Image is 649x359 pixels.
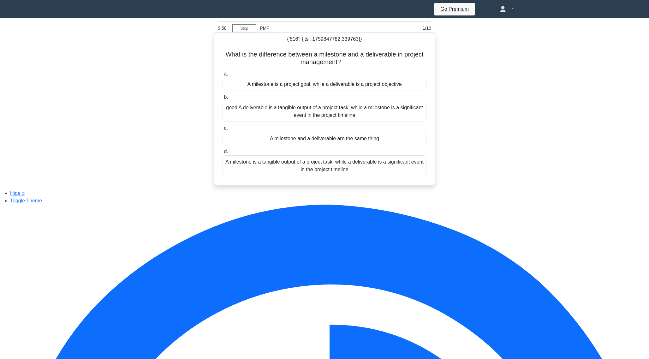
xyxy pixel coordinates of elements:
[232,24,256,32] a: Stop
[224,94,228,100] span: b.
[214,22,232,34] div: 9:58
[223,78,426,91] div: A milestone is a project goal, while a deliverable is a project objective
[10,190,25,196] a: Hide »
[223,101,426,122] div: good A deliverable is a tangible output of a project task, while a milestone is a significant eve...
[224,149,228,154] span: d.
[224,71,228,76] span: a.
[437,5,473,13] a: Go Premium
[224,125,228,131] span: c.
[222,51,427,66] h5: What is the difference between a milestone and a deliverable in project management?
[214,33,435,185] div: {'816': {'ts': 1759847782.339763}}
[256,22,343,34] div: PMP
[223,132,426,145] div: A milestone and a deliverable are the same thing
[398,22,435,34] div: 1/10
[223,155,426,176] div: A milestone is a tangible output of a project task, while a deliverable is a significant event in...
